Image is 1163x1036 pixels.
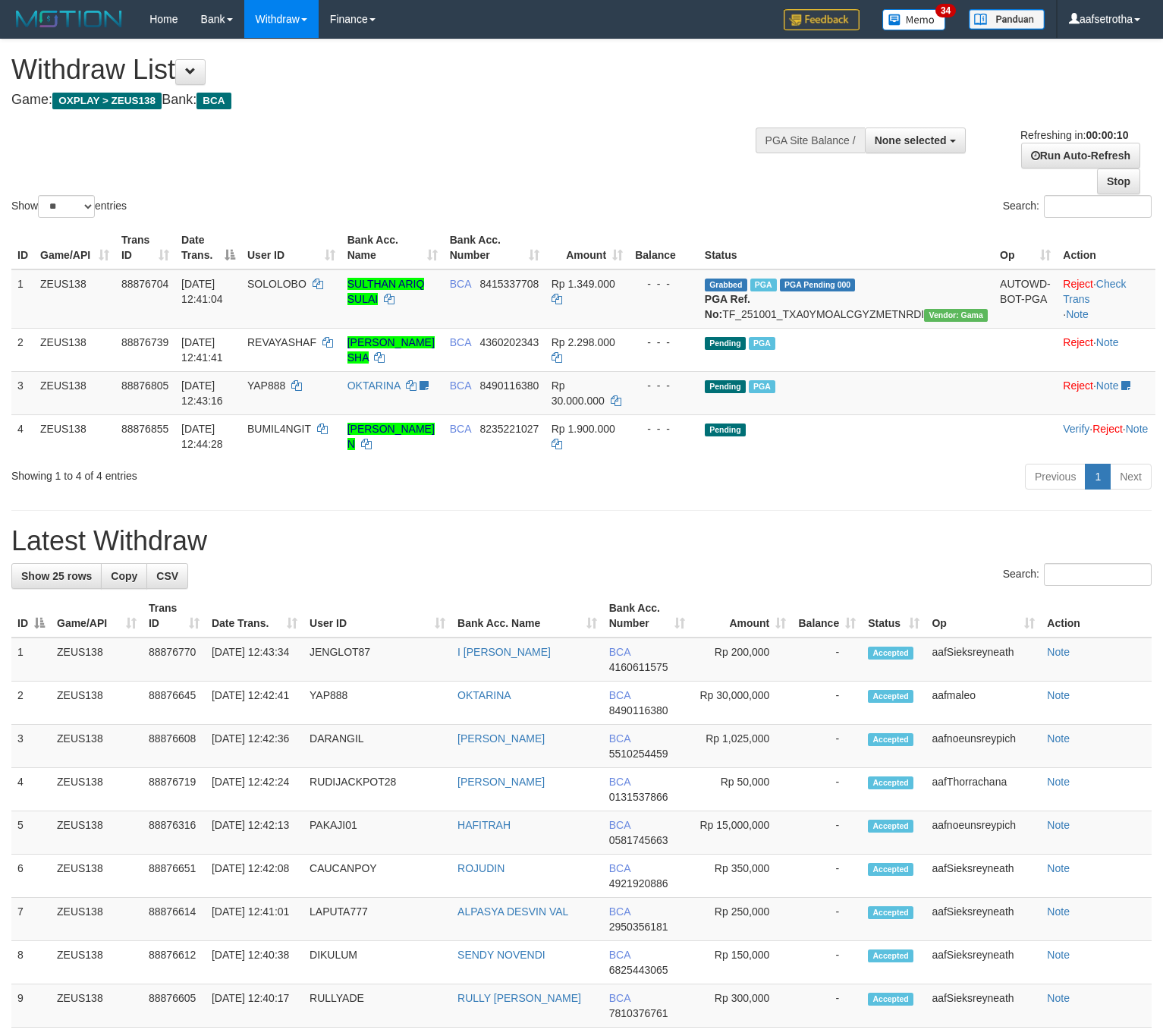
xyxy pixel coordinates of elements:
span: Vendor URL: https://trx31.1velocity.biz [924,309,988,322]
td: - [792,941,862,984]
span: [DATE] 12:41:04 [181,278,223,305]
span: [DATE] 12:44:28 [181,423,223,450]
td: ZEUS138 [51,725,143,768]
td: 88876605 [143,984,206,1028]
td: [DATE] 12:40:38 [206,941,303,984]
label: Search: [1003,195,1152,218]
a: HAFITRAH [457,819,511,831]
img: Button%20Memo.svg [882,9,946,30]
a: Note [1047,732,1070,745]
td: DIKULUM [303,941,451,984]
div: Showing 1 to 4 of 4 entries [11,462,473,483]
label: Search: [1003,563,1152,586]
td: 6 [11,855,51,898]
a: I [PERSON_NAME] [457,646,551,658]
span: Rp 30.000.000 [552,379,605,407]
td: 1 [11,269,34,329]
td: · · [1057,269,1155,329]
span: BCA [609,689,630,701]
td: Rp 350,000 [691,855,793,898]
span: Copy 4921920886 to clipboard [609,877,668,890]
th: Op: activate to sort column ascending [994,226,1057,269]
td: ZEUS138 [51,682,143,725]
span: PGA Pending [780,279,856,291]
span: Rp 1.900.000 [552,423,615,435]
a: Note [1047,646,1070,658]
th: Action [1041,594,1152,638]
th: Balance: activate to sort column ascending [792,594,862,638]
td: 3 [11,725,51,768]
td: 88876614 [143,898,206,941]
td: 88876612 [143,941,206,984]
a: SENDY NOVENDI [457,949,545,961]
a: SULTHAN ARIQ SULAI [347,278,425,305]
h1: Withdraw List [11,55,760,85]
span: Pending [705,424,746,436]
span: BCA [450,423,471,435]
th: Trans ID: activate to sort column ascending [143,594,206,638]
td: - [792,811,862,855]
a: Note [1047,949,1070,961]
a: Note [1047,819,1070,831]
td: - [792,984,862,1028]
td: AUTOWD-BOT-PGA [994,269,1057,329]
a: Note [1047,992,1070,1004]
span: Copy 7810376761 to clipboard [609,1007,668,1019]
span: BUMIL4NGIT [247,423,311,435]
span: Accepted [868,993,913,1006]
td: [DATE] 12:40:17 [206,984,303,1028]
td: ZEUS138 [51,898,143,941]
span: Copy 6825443065 to clipboard [609,964,668,976]
th: Status: activate to sort column ascending [862,594,926,638]
th: Status [699,226,994,269]
th: Amount: activate to sort column ascending [545,226,629,269]
td: JENGLOT87 [303,638,451,682]
td: ZEUS138 [51,768,143,811]
td: ZEUS138 [51,811,143,855]
td: 88876651 [143,855,206,898]
td: RULLYADE [303,984,451,1028]
span: BCA [609,776,630,788]
span: Marked by aafnoeunsreypich [750,279,777,291]
a: 1 [1085,464,1111,490]
td: aafnoeunsreypich [926,811,1041,855]
span: Accepted [868,733,913,746]
span: [DATE] 12:41:41 [181,336,223,364]
span: BCA [450,379,471,392]
span: Accepted [868,906,913,919]
a: Verify [1063,423,1089,435]
td: aafSieksreyneath [926,638,1041,682]
strong: 00:00:10 [1086,129,1128,141]
span: 88876805 [121,379,168,392]
td: - [792,638,862,682]
a: Next [1110,464,1152,490]
a: ROJUDIN [457,862,504,874]
td: 88876719 [143,768,206,811]
span: Refreshing in: [1020,129,1128,141]
span: Pending [705,337,746,350]
th: Date Trans.: activate to sort column ascending [206,594,303,638]
span: 34 [935,4,956,17]
span: BCA [609,732,630,745]
td: ZEUS138 [51,855,143,898]
td: 88876645 [143,682,206,725]
span: 88876704 [121,278,168,290]
a: Previous [1025,464,1086,490]
span: Copy 8490116380 to clipboard [479,379,539,392]
td: PAKAJI01 [303,811,451,855]
span: Pending [705,380,746,393]
a: Note [1047,689,1070,701]
span: Copy 2950356181 to clipboard [609,921,668,933]
span: Copy 8415337708 to clipboard [479,278,539,290]
td: 8 [11,941,51,984]
th: Action [1057,226,1155,269]
span: REVAYASHAF [247,336,316,348]
a: CSV [146,563,188,589]
img: Feedback.jpg [784,9,860,30]
span: BCA [609,819,630,831]
span: BCA [450,336,471,348]
td: · [1057,328,1155,371]
td: CAUCANPOY [303,855,451,898]
a: Note [1126,423,1149,435]
div: - - - [635,335,693,350]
